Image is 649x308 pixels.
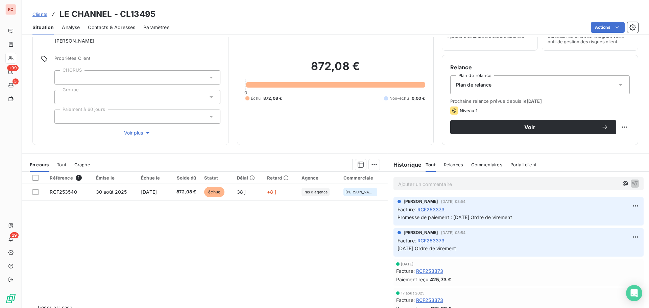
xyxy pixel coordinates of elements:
span: RCF253373 [417,237,444,244]
span: Paiement reçu [396,276,429,283]
input: Ajouter une valeur [60,74,66,80]
span: Plan de relance [456,81,491,88]
div: Open Intercom Messenger [626,285,642,301]
button: Voir plus [54,129,220,137]
div: Émise le [96,175,133,181]
span: Analyse [62,24,80,31]
span: Voir [458,124,601,130]
div: Échue le [141,175,164,181]
span: [DATE] [141,189,157,195]
span: [DATE] [527,98,542,104]
div: Solde dû [172,175,196,181]
span: [DATE] 03:54 [441,199,466,204]
span: 5 [13,78,19,85]
span: 0,00 € [412,95,425,101]
div: Commerciale [343,175,384,181]
span: [PERSON_NAME] [55,38,94,44]
button: Voir [450,120,616,134]
span: Promesse de paiement : [DATE] Ordre de virement [398,214,512,220]
span: Facture : [398,206,416,213]
span: Contacts & Adresses [88,24,135,31]
span: 17 août 2025 [401,291,425,295]
span: [PERSON_NAME] [404,198,438,205]
h6: Historique [388,161,422,169]
div: Référence [50,175,88,181]
span: [PERSON_NAME] [404,230,438,236]
span: Commentaires [471,162,502,167]
span: Facture : [396,297,415,304]
input: Ajouter une valeur [60,114,66,120]
div: Retard [267,175,293,181]
div: Délai [237,175,259,181]
span: [DATE] [401,262,414,266]
span: 1 [76,175,82,181]
span: RCF253373 [417,206,444,213]
span: 29 [10,232,19,238]
span: Tout [57,162,66,167]
span: 0 [244,90,247,95]
span: Niveau 1 [460,108,477,113]
span: Tout [426,162,436,167]
span: 30 août 2025 [96,189,127,195]
span: Relances [444,162,463,167]
span: Surveiller ce client en intégrant votre outil de gestion des risques client. [548,33,632,44]
h2: 872,08 € [245,60,425,80]
a: Clients [32,11,47,18]
span: RCF253373 [416,297,443,304]
span: Propriétés Client [54,55,220,65]
button: Actions [591,22,625,33]
div: Statut [204,175,229,181]
span: [PERSON_NAME] [345,190,375,194]
span: +8 j [267,189,276,195]
span: Graphe [74,162,90,167]
span: [DATE] Ordre de virement [398,245,456,251]
h3: LE CHANNEL - CL13495 [59,8,155,20]
div: Agence [302,175,335,181]
span: Facture : [398,237,416,244]
input: Ajouter une valeur [60,94,66,100]
span: Voir plus [124,129,151,136]
div: RC [5,4,16,15]
span: Prochaine relance prévue depuis le [450,98,630,104]
span: [DATE] 03:54 [441,231,466,235]
span: Paramètres [143,24,169,31]
span: Pas d'agence [304,190,328,194]
span: RCF253373 [416,267,443,275]
span: 425,73 € [430,276,451,283]
img: Logo LeanPay [5,293,16,304]
span: Facture : [396,267,415,275]
span: Portail client [510,162,536,167]
span: échue [204,187,224,197]
span: En cours [30,162,49,167]
span: RCF253540 [50,189,77,195]
h6: Relance [450,63,630,71]
span: 872,08 € [172,189,196,195]
span: +99 [7,65,19,71]
span: Clients [32,11,47,17]
span: Situation [32,24,54,31]
span: Échu [251,95,261,101]
span: 38 j [237,189,246,195]
span: 872,08 € [263,95,282,101]
span: Non-échu [389,95,409,101]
